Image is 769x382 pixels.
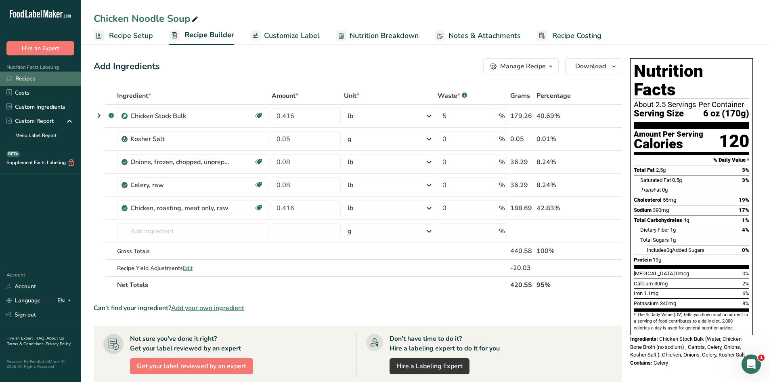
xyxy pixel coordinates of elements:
span: 0% [742,270,749,276]
iframe: Intercom live chat [742,355,761,374]
span: Total Fat [634,167,655,173]
div: Custom Report [6,117,54,125]
a: Notes & Attachments [435,27,521,45]
span: Calcium [634,281,653,287]
div: BETA [6,151,20,157]
div: 188.69 [510,203,533,213]
div: 440.58 [510,246,533,256]
span: Recipe Builder [184,30,234,40]
span: Notes & Attachments [448,30,521,41]
span: Edit [183,264,193,272]
div: Calories [634,138,703,150]
div: Recipe Yield Adjustments [117,264,268,272]
span: Dietary Fiber [640,227,669,233]
a: Language [6,293,41,308]
span: 8% [742,300,749,306]
div: lb [348,111,353,121]
div: Can't find your ingredient? [94,303,622,313]
th: 95% [535,276,585,293]
span: 1 [758,355,765,361]
span: 4% [742,227,749,233]
span: Iron [634,290,643,296]
span: 6 oz (170g) [703,109,749,119]
div: Kosher Salt [130,134,231,144]
div: Don't have time to do it? Hire a labeling expert to do it for you [390,334,500,353]
div: 42.83% [536,203,584,213]
div: Manage Recipe [500,61,546,71]
span: 4g [683,217,689,223]
th: 420.55 [509,276,535,293]
span: Amount [272,91,298,101]
div: 8.24% [536,180,584,190]
div: 120 [719,131,749,152]
div: Waste [438,91,467,101]
div: lb [348,180,353,190]
div: Chicken Stock Bulk [130,111,231,121]
a: Hire a Labeling Expert [390,358,469,374]
span: 1.1mg [644,290,658,296]
div: EN [57,296,74,306]
div: 36.29 [510,180,533,190]
span: 1g [670,237,676,243]
section: % Daily Value * [634,155,749,165]
button: Download [565,58,622,74]
div: g [348,134,352,144]
span: Celery [654,360,668,366]
div: Chicken, roasting, meat only, raw [130,203,231,213]
i: Trans [640,187,654,193]
div: 0.01% [536,134,584,144]
span: Chicken Stock Bulk (Water, Chicken Bone Broth (no sodium) , Carrots, Celery, Onions, Kosher Salt ... [630,336,745,358]
button: Get your label reviewed by an expert [130,358,253,374]
span: Percentage [536,91,571,101]
div: Amount Per Serving [634,131,703,138]
span: 2.5g [656,167,666,173]
a: Recipe Setup [94,27,153,45]
span: Saturated Fat [640,177,671,183]
div: 40.69% [536,111,584,121]
span: 0.5g [672,177,682,183]
span: Recipe Costing [552,30,601,41]
span: Get your label reviewed by an expert [137,361,246,371]
span: Total Carbohydrates [634,217,682,223]
div: Onions, frozen, chopped, unprepared [130,157,231,167]
span: 19% [739,197,749,203]
a: About Us . [6,336,64,347]
span: 2% [742,281,749,287]
a: Privacy Policy [46,341,71,347]
div: 179.26 [510,111,533,121]
span: 0% [742,247,749,253]
button: Hire an Expert [6,41,74,55]
div: 100% [536,246,584,256]
span: 0g [662,187,668,193]
div: Add Ingredients [94,60,160,73]
section: * The % Daily Value (DV) tells you how much a nutrient in a serving of food contributes to a dail... [634,312,749,331]
span: 19g [653,257,661,263]
span: Protein [634,257,652,263]
div: lb [348,157,353,167]
div: Gross Totals [117,247,268,255]
span: Grams [510,91,530,101]
span: Recipe Setup [109,30,153,41]
span: Serving Size [634,109,684,119]
span: Add your own ingredient [171,303,244,313]
span: 6% [742,290,749,296]
th: Net Totals [115,276,509,293]
span: Nutrition Breakdown [350,30,419,41]
span: Ingredient [117,91,151,101]
span: 3% [742,167,749,173]
span: 3% [742,177,749,183]
div: lb [348,203,353,213]
h1: Nutrition Facts [634,62,749,99]
div: 36.29 [510,157,533,167]
div: g [348,226,352,236]
span: Total Sugars [640,237,669,243]
div: Not sure you've done it right? Get your label reviewed by an expert [130,334,241,353]
div: About 2.5 Servings Per Container [634,101,749,109]
span: Potassium [634,300,659,306]
a: Nutrition Breakdown [336,27,419,45]
div: 8.24% [536,157,584,167]
span: 390mg [653,207,669,213]
span: Fat [640,187,661,193]
a: Hire an Expert . [6,336,35,341]
span: Customize Label [264,30,320,41]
